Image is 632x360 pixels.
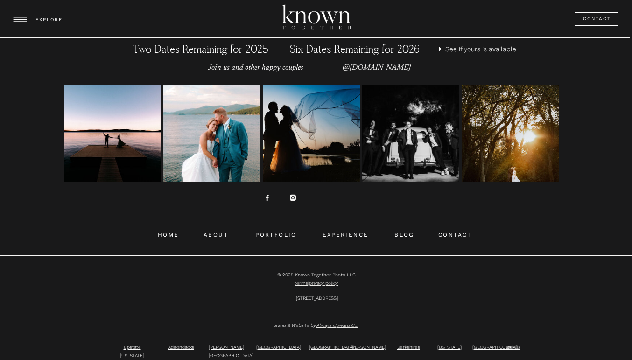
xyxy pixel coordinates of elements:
[163,85,260,182] img: Holly & Chris Sneaks - 9
[35,15,64,24] h3: EXPLORE
[268,42,442,56] a: Six Dates Remaining for 2026
[362,85,459,182] img: 2023 Portfolio-5
[438,230,472,238] a: CONTACT
[279,294,355,312] h3: [STREET_ADDRESS]
[209,345,253,358] a: [PERSON_NAME][GEOGRAPHIC_DATA]
[168,345,194,350] a: Adirondacks
[120,345,144,358] a: Upstate [US_STATE]
[351,345,386,350] a: [PERSON_NAME]
[255,230,297,238] a: PORTFOLIO
[397,345,420,350] a: Berkshires
[322,230,369,238] a: EXPERIENCE
[256,345,301,350] a: [GEOGRAPHIC_DATA]
[320,61,433,74] p: @[DOMAIN_NAME]
[316,323,358,328] a: Always Upward Co.
[273,323,358,328] i: Brand & Website by:
[309,281,338,286] a: privacy policy
[113,42,287,56] a: Two Dates Remaining for 2025
[437,345,462,350] a: [US_STATE]
[583,14,612,23] a: Contact
[309,345,354,350] a: [GEOGRAPHIC_DATA]
[158,230,177,238] a: HOME
[64,85,161,182] img: Elizabeth + Kasey Sneaks10
[263,85,360,182] img: 2023 Portfolio-156
[295,281,308,286] a: terms
[394,230,415,238] a: BLOG
[202,230,230,238] a: ABOUT
[445,43,519,55] a: See if yours is available
[199,61,312,74] h3: Join us and other happy couples
[462,85,559,182] img: 2023 Portfolio-61
[472,345,517,350] a: [GEOGRAPHIC_DATA]
[252,271,380,280] p: © 2025 Known Together Photo LLC |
